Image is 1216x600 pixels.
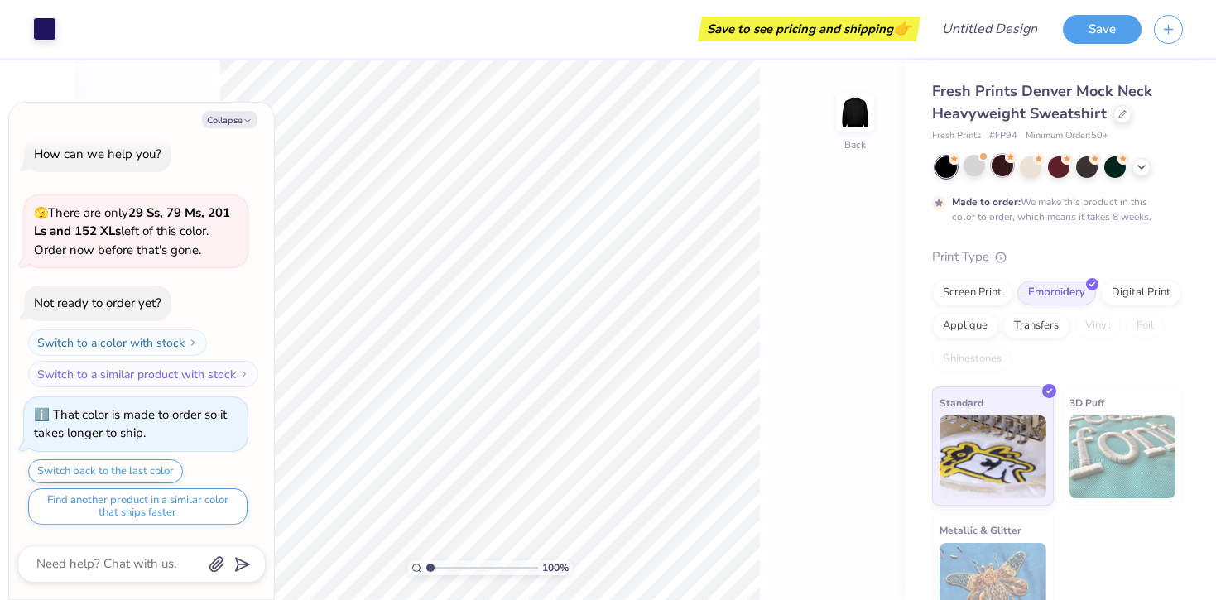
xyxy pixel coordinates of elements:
div: Print Type [932,247,1183,266]
div: Applique [932,314,998,338]
button: Switch back to the last color [28,459,183,483]
div: Back [844,137,866,152]
span: 3D Puff [1069,394,1104,411]
img: Switch to a similar product with stock [239,369,249,379]
div: How can we help you? [34,146,161,162]
div: Digital Print [1101,281,1181,305]
button: Switch to a similar product with stock [28,361,258,387]
span: Fresh Prints [932,129,981,143]
span: 👉 [893,18,911,38]
strong: Made to order: [952,195,1021,209]
button: Collapse [202,111,257,128]
span: Metallic & Glitter [940,521,1021,539]
button: Switch to a color with stock [28,329,207,356]
div: That color is made to order so it takes longer to ship. [34,406,227,442]
img: Standard [940,415,1046,498]
div: Screen Print [932,281,1012,305]
div: Transfers [1003,314,1069,338]
div: Foil [1126,314,1165,338]
strong: 29 Ss, 79 Ms, 201 Ls and 152 XLs [34,204,230,240]
img: Switch to a color with stock [188,338,198,348]
div: Vinyl [1074,314,1121,338]
button: Find another product in a similar color that ships faster [28,488,248,525]
span: Standard [940,394,983,411]
span: # FP94 [989,129,1017,143]
span: 100 % [542,560,569,575]
input: Untitled Design [929,12,1050,46]
div: Embroidery [1017,281,1096,305]
div: Not ready to order yet? [34,295,161,311]
div: We make this product in this color to order, which means it takes 8 weeks. [952,194,1156,224]
span: Fresh Prints Denver Mock Neck Heavyweight Sweatshirt [932,81,1152,123]
span: There are only left of this color. Order now before that's gone. [34,204,230,258]
img: 3D Puff [1069,415,1176,498]
button: Save [1063,15,1142,44]
div: Rhinestones [932,347,1012,372]
span: 🫣 [34,205,48,221]
span: Minimum Order: 50 + [1026,129,1108,143]
img: Back [839,96,872,129]
div: Save to see pricing and shipping [702,17,916,41]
